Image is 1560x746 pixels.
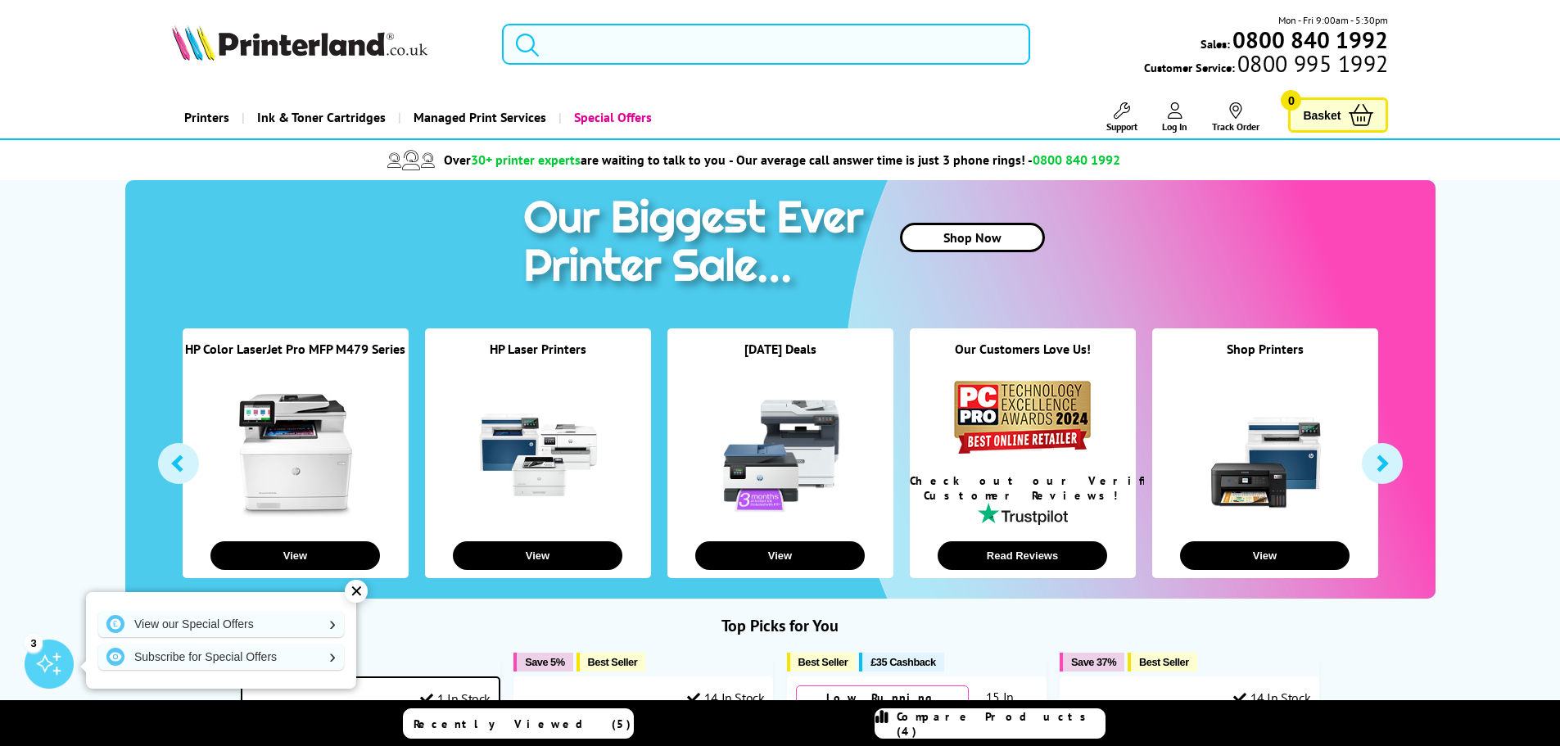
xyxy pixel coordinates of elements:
[875,708,1106,739] a: Compare Products (4)
[695,541,865,570] button: View
[588,656,638,668] span: Best Seller
[185,341,405,357] a: HP Color LaserJet Pro MFP M479 Series
[1233,689,1310,706] div: 14 In Stock
[515,180,880,309] img: printer sale
[1033,151,1120,168] span: 0800 840 1992
[859,653,943,671] button: £35 Cashback
[525,656,564,668] span: Save 5%
[796,685,970,725] div: Low Running Costs
[1235,56,1388,71] span: 0800 995 1992
[345,580,368,603] div: ✕
[1212,102,1259,133] a: Track Order
[938,541,1107,570] button: Read Reviews
[403,708,634,739] a: Recently Viewed (5)
[172,25,482,64] a: Printerland Logo
[1106,102,1137,133] a: Support
[25,634,43,652] div: 3
[787,653,857,671] button: Best Seller
[1139,656,1189,668] span: Best Seller
[420,690,491,707] div: 1 In Stock
[1144,56,1388,75] span: Customer Service:
[1128,653,1197,671] button: Best Seller
[210,541,380,570] button: View
[1152,341,1378,378] div: Shop Printers
[172,25,427,61] img: Printerland Logo
[687,689,764,706] div: 14 In Stock
[490,341,586,357] a: HP Laser Printers
[1201,36,1230,52] span: Sales:
[900,223,1045,252] a: Shop Now
[513,653,572,671] button: Save 5%
[910,473,1136,503] div: Check out our Verified Customer Reviews!
[471,151,581,168] span: 30+ printer experts
[910,341,1136,378] div: Our Customers Love Us!
[242,97,398,138] a: Ink & Toner Cartridges
[1180,541,1350,570] button: View
[729,151,1120,168] span: - Our average call answer time is just 3 phone rings! -
[1162,102,1187,133] a: Log In
[667,341,893,378] div: [DATE] Deals
[1060,653,1124,671] button: Save 37%
[969,689,1038,721] div: 15 In Stock
[870,656,935,668] span: £35 Cashback
[897,709,1105,739] span: Compare Products (4)
[1303,104,1341,126] span: Basket
[798,656,848,668] span: Best Seller
[1071,656,1116,668] span: Save 37%
[414,717,631,731] span: Recently Viewed (5)
[1281,90,1301,111] span: 0
[1230,32,1388,47] a: 0800 840 1992
[577,653,646,671] button: Best Seller
[453,541,622,570] button: View
[1162,120,1187,133] span: Log In
[1106,120,1137,133] span: Support
[1278,12,1388,28] span: Mon - Fri 9:00am - 5:30pm
[1288,97,1388,133] a: Basket 0
[1232,25,1388,55] b: 0800 840 1992
[444,151,726,168] span: Over are waiting to talk to you
[98,644,344,670] a: Subscribe for Special Offers
[257,97,386,138] span: Ink & Toner Cartridges
[98,611,344,637] a: View our Special Offers
[558,97,664,138] a: Special Offers
[398,97,558,138] a: Managed Print Services
[172,97,242,138] a: Printers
